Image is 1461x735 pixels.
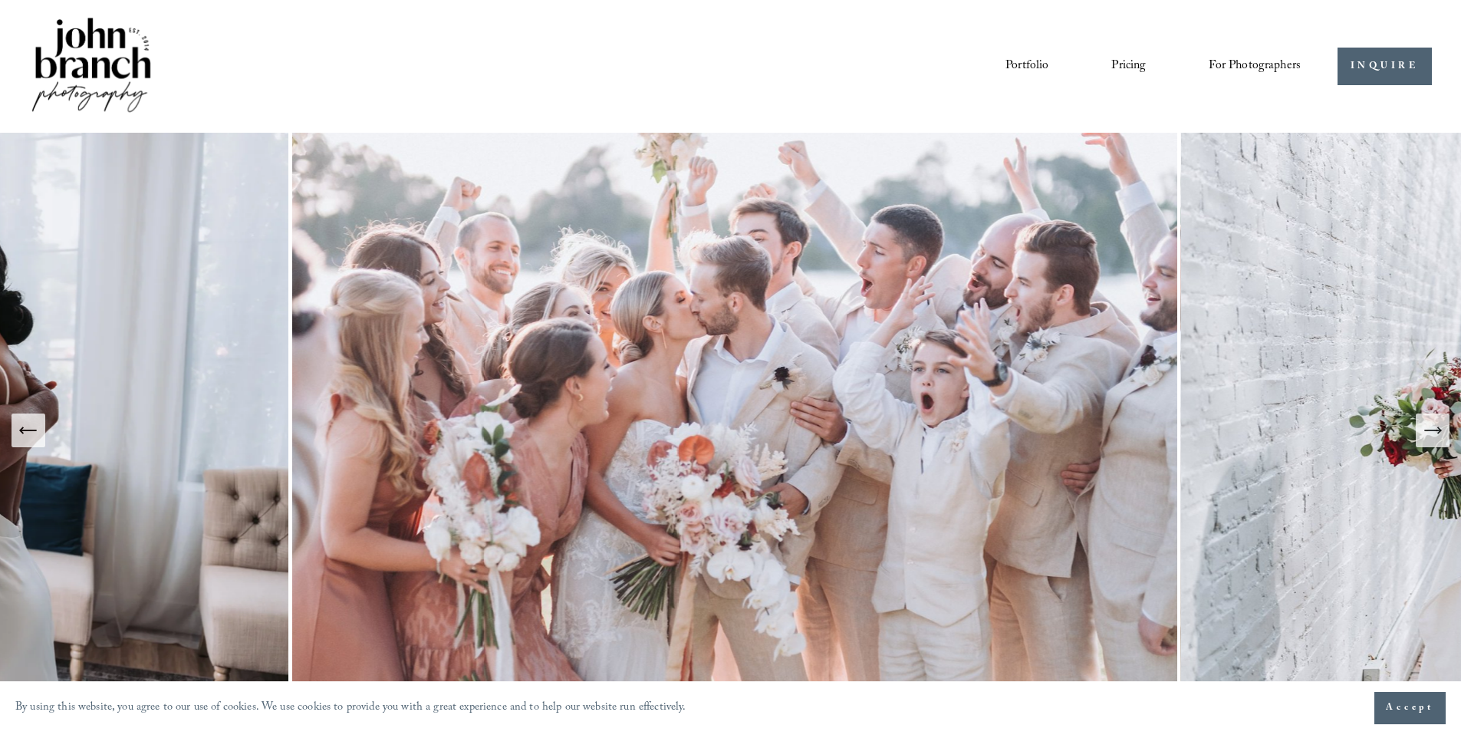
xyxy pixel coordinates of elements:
[1416,414,1449,447] button: Next Slide
[1338,48,1432,85] a: INQUIRE
[15,697,686,720] p: By using this website, you agree to our use of cookies. We use cookies to provide you with a grea...
[1209,53,1301,79] a: folder dropdown
[1209,54,1301,78] span: For Photographers
[1386,700,1434,716] span: Accept
[288,133,1181,728] img: A wedding party celebrating outdoors, featuring a bride and groom kissing amidst cheering bridesm...
[1005,53,1048,79] a: Portfolio
[12,414,45,447] button: Previous Slide
[1111,53,1146,79] a: Pricing
[29,15,153,118] img: John Branch IV Photography
[1374,692,1446,724] button: Accept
